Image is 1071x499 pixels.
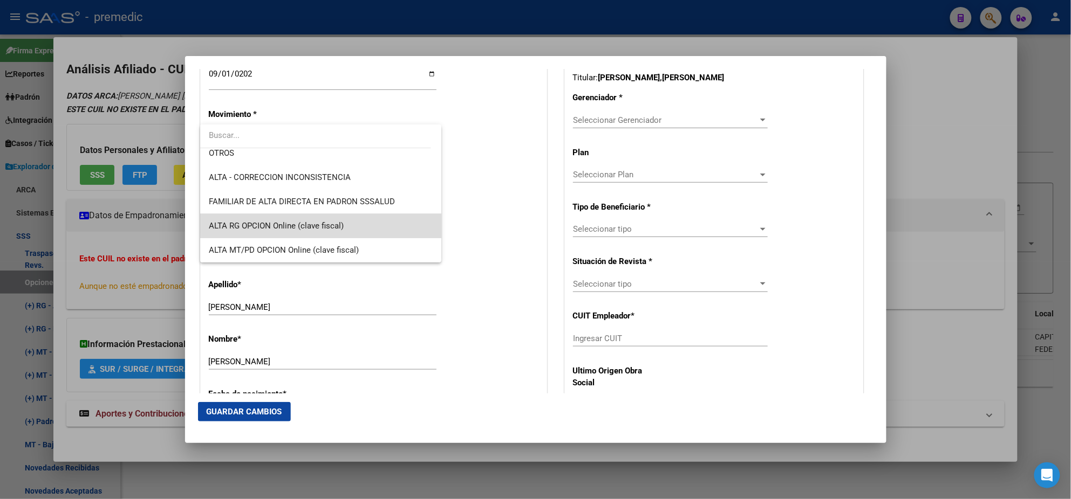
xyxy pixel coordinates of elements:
[209,197,395,206] span: FAMILIAR DE ALTA DIRECTA EN PADRON SSSALUD
[1034,462,1060,488] div: Open Intercom Messenger
[209,148,234,158] span: OTROS
[209,245,359,255] span: ALTA MT/PD OPCION Online (clave fiscal)
[209,221,344,231] span: ALTA RG OPCION Online (clave fiscal)
[209,172,351,182] span: ALTA - CORRECCION INCONSISTENCIA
